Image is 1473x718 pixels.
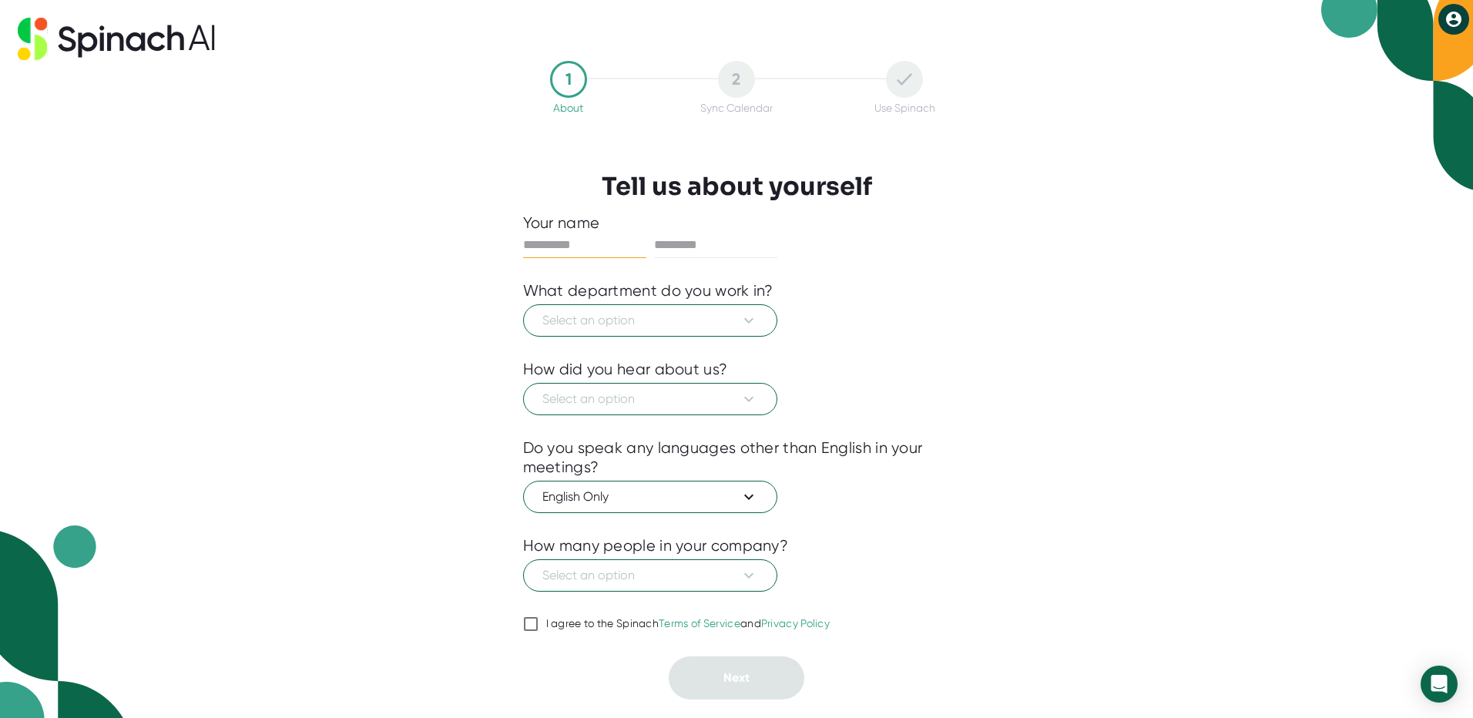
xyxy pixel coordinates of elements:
[1421,666,1458,703] div: Open Intercom Messenger
[523,304,777,337] button: Select an option
[523,360,728,379] div: How did you hear about us?
[523,481,777,513] button: English Only
[874,102,935,114] div: Use Spinach
[553,102,583,114] div: About
[523,383,777,415] button: Select an option
[542,311,758,330] span: Select an option
[718,61,755,98] div: 2
[546,617,830,631] div: I agree to the Spinach and
[523,213,951,233] div: Your name
[542,390,758,408] span: Select an option
[542,488,758,506] span: English Only
[761,617,830,629] a: Privacy Policy
[602,172,872,201] h3: Tell us about yourself
[523,281,773,300] div: What department do you work in?
[523,536,789,555] div: How many people in your company?
[669,656,804,700] button: Next
[542,566,758,585] span: Select an option
[550,61,587,98] div: 1
[700,102,773,114] div: Sync Calendar
[659,617,740,629] a: Terms of Service
[723,670,750,685] span: Next
[523,438,951,477] div: Do you speak any languages other than English in your meetings?
[523,559,777,592] button: Select an option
